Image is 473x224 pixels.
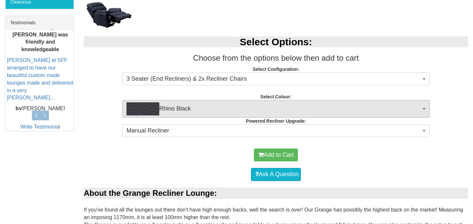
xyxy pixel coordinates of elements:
[7,58,73,101] a: [PERSON_NAME] at SFF arranged to have our beautiful custom made lounges made and delivered in a v...
[254,149,298,162] button: Add to Cart
[251,168,301,181] a: Ask A Question
[246,118,306,124] strong: Powered Recliner Upgrade:
[122,100,430,118] button: Rhino BlackRhino Black
[15,106,22,112] b: by
[84,54,468,62] h3: Choose from the options below then add to cart
[20,124,60,130] a: Write Testimonial
[126,75,421,83] span: 3 Seater (End Recliners) & 2x Recliner Chairs
[7,105,74,113] p: [PERSON_NAME]
[84,188,468,199] div: About the Grange Recliner Lounge:
[9,24,72,52] b: We love the lounges, and [PERSON_NAME] was friendly and knowledgeable
[253,67,299,72] strong: Select Configuration:
[126,102,159,115] img: Rhino Black
[126,102,421,115] span: Rhino Black
[122,124,430,137] button: Manual Recliner
[5,16,74,30] div: Testimonials
[240,36,312,47] b: Select Options:
[260,94,292,99] strong: Select Colour:
[122,72,430,86] button: 3 Seater (End Recliners) & 2x Recliner Chairs
[126,127,421,135] span: Manual Recliner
